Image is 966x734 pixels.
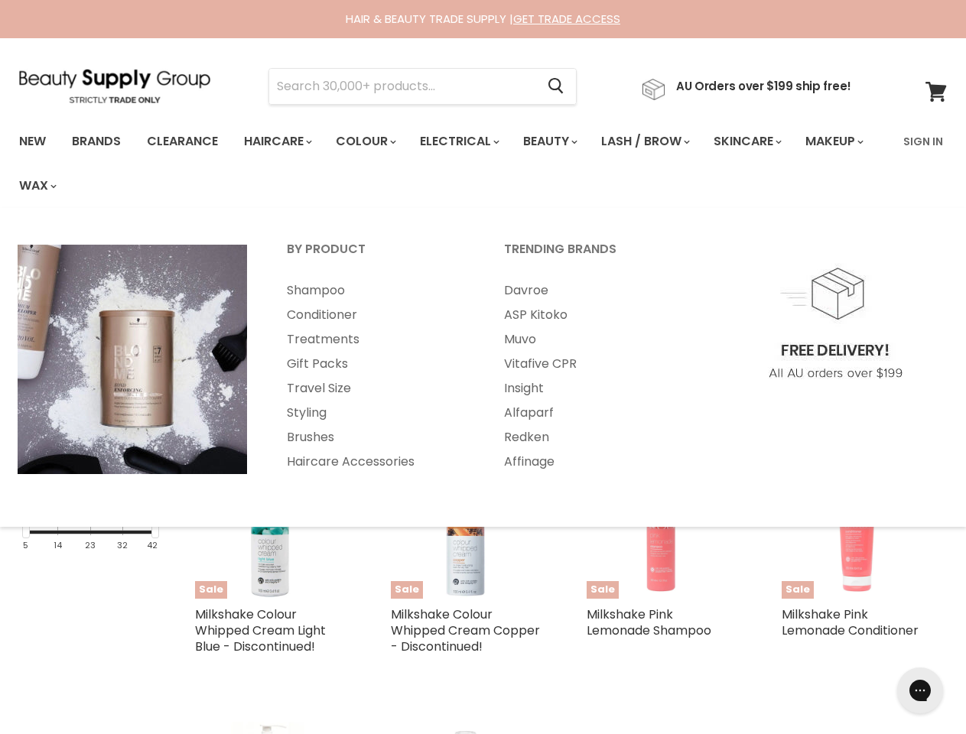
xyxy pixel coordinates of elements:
[485,278,699,303] a: Davroe
[233,125,321,158] a: Haircare
[195,606,326,655] a: Milkshake Colour Whipped Cream Light Blue - Discontinued!
[782,606,919,639] a: Milkshake Pink Lemonade Conditioner
[268,303,482,327] a: Conditioner
[794,125,873,158] a: Makeup
[268,450,482,474] a: Haircare Accessories
[485,450,699,474] a: Affinage
[135,125,229,158] a: Clearance
[702,125,791,158] a: Skincare
[485,278,699,474] ul: Main menu
[8,170,66,202] a: Wax
[268,278,482,474] ul: Main menu
[268,376,482,401] a: Travel Size
[890,662,951,719] iframe: Gorgias live chat messenger
[54,541,62,550] div: 14
[782,581,814,599] span: Sale
[268,278,482,303] a: Shampoo
[195,581,227,599] span: Sale
[268,68,577,105] form: Product
[147,541,158,550] div: 42
[512,125,587,158] a: Beauty
[587,606,711,639] a: Milkshake Pink Lemonade Shampoo
[485,401,699,425] a: Alfaparf
[485,327,699,352] a: Muvo
[535,69,576,104] button: Search
[587,581,619,599] span: Sale
[85,541,96,550] div: 23
[391,581,423,599] span: Sale
[485,425,699,450] a: Redken
[268,237,482,275] a: By Product
[23,541,28,550] div: 5
[485,303,699,327] a: ASP Kitoko
[513,11,620,27] a: GET TRADE ACCESS
[894,125,952,158] a: Sign In
[268,352,482,376] a: Gift Packs
[324,125,405,158] a: Colour
[408,125,509,158] a: Electrical
[117,541,128,550] div: 32
[8,125,57,158] a: New
[485,237,699,275] a: Trending Brands
[485,376,699,401] a: Insight
[268,425,482,450] a: Brushes
[8,119,894,208] ul: Main menu
[60,125,132,158] a: Brands
[485,352,699,376] a: Vitafive CPR
[391,606,540,655] a: Milkshake Colour Whipped Cream Copper - Discontinued!
[269,69,535,104] input: Search
[268,401,482,425] a: Styling
[590,125,699,158] a: Lash / Brow
[268,327,482,352] a: Treatments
